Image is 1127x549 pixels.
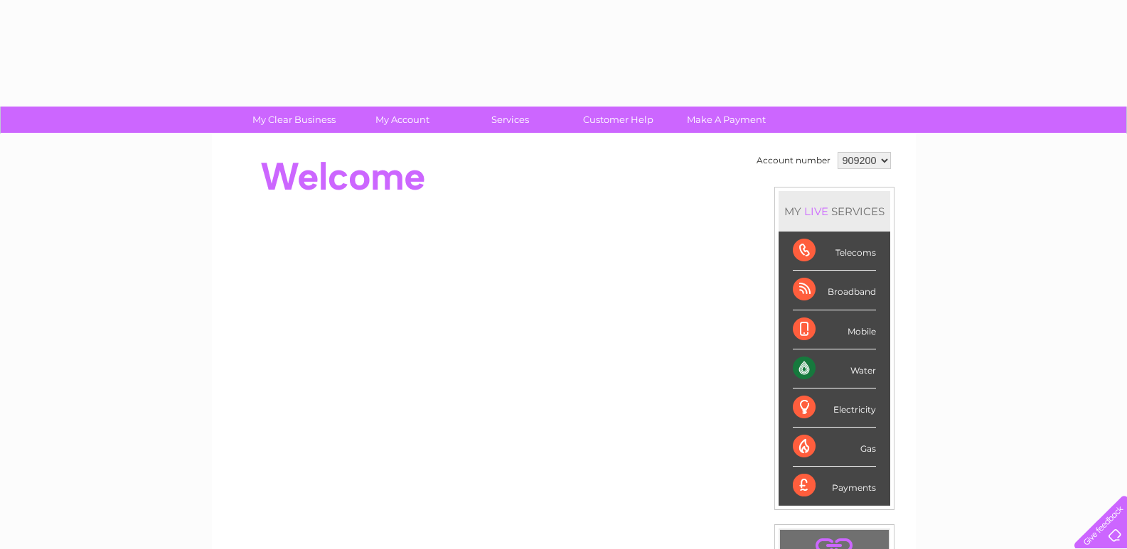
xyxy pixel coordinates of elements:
[793,467,876,505] div: Payments
[793,388,876,428] div: Electricity
[793,428,876,467] div: Gas
[753,148,834,173] td: Account number
[452,107,569,133] a: Services
[793,310,876,349] div: Mobile
[235,107,353,133] a: My Clear Business
[793,349,876,388] div: Water
[560,107,677,133] a: Customer Help
[793,232,876,271] div: Telecoms
[801,205,831,218] div: LIVE
[668,107,785,133] a: Make A Payment
[779,191,890,232] div: MY SERVICES
[793,271,876,310] div: Broadband
[343,107,461,133] a: My Account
